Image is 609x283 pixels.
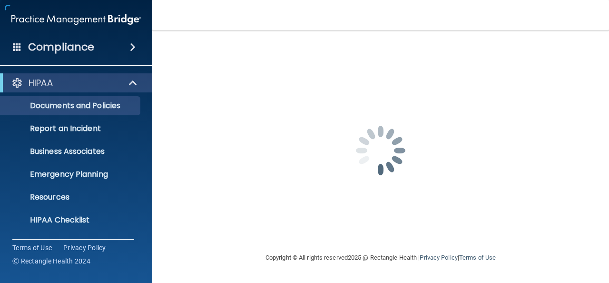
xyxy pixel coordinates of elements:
p: Report an Incident [6,124,136,133]
img: PMB logo [11,10,141,29]
p: HIPAA Risk Assessment [6,238,136,248]
p: Documents and Policies [6,101,136,111]
p: HIPAA [29,77,53,89]
p: Emergency Planning [6,170,136,179]
p: HIPAA Checklist [6,215,136,225]
div: Copyright © All rights reserved 2025 @ Rectangle Health | | [207,243,554,273]
p: Business Associates [6,147,136,156]
span: Ⓒ Rectangle Health 2024 [12,256,90,266]
a: Terms of Use [12,243,52,253]
iframe: Drift Widget Chat Controller [445,216,598,253]
a: Privacy Policy [63,243,106,253]
img: spinner.e123f6fc.gif [333,103,428,198]
a: HIPAA [11,77,138,89]
p: Resources [6,192,136,202]
h4: Compliance [28,40,94,54]
a: Privacy Policy [420,254,457,261]
a: Terms of Use [459,254,496,261]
